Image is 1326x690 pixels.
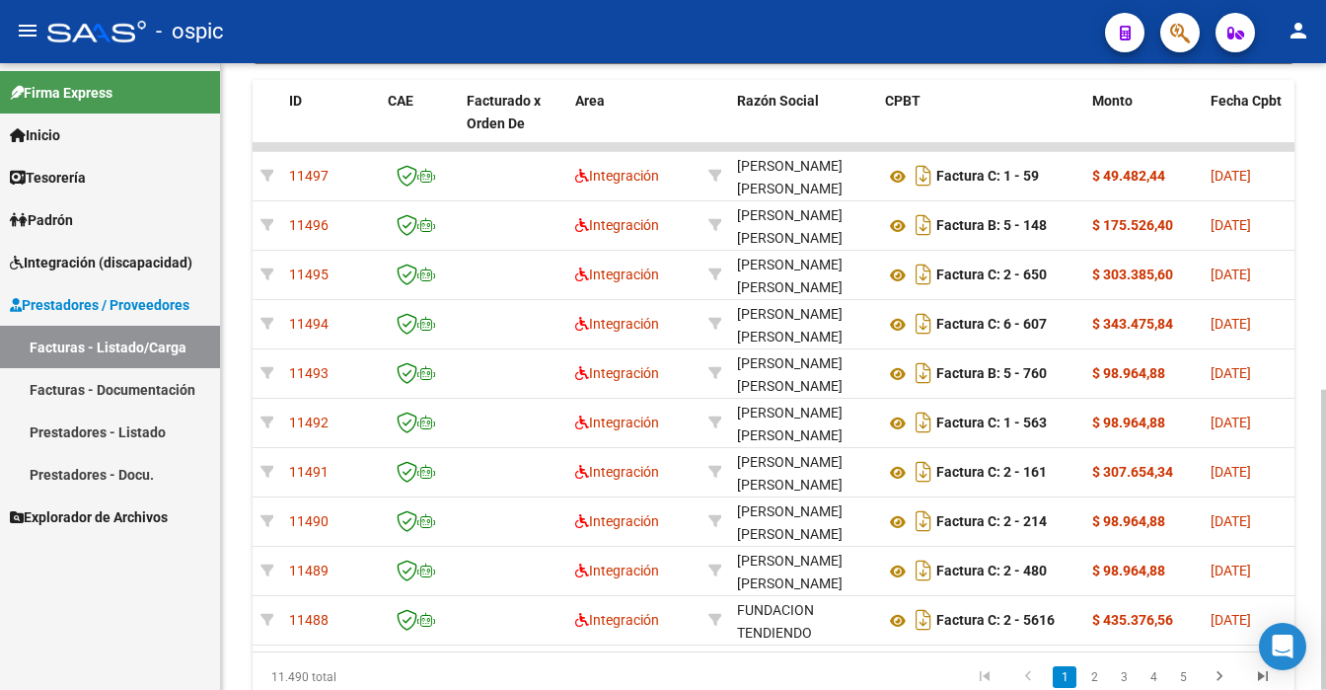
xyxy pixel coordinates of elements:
[737,352,869,398] div: [PERSON_NAME] [PERSON_NAME]
[388,93,413,109] span: CAE
[737,451,869,493] div: 27357512021
[380,80,459,167] datatable-header-cell: CAE
[737,500,869,542] div: 23414696694
[10,82,112,104] span: Firma Express
[575,464,659,480] span: Integración
[1084,80,1203,167] datatable-header-cell: Monto
[936,416,1047,431] strong: Factura C: 1 - 563
[936,564,1047,579] strong: Factura C: 2 - 480
[936,366,1047,382] strong: Factura B: 5 - 760
[885,93,921,109] span: CPBT
[289,415,329,430] span: 11492
[911,209,936,241] i: Descargar documento
[1259,623,1306,670] div: Open Intercom Messenger
[1211,415,1251,430] span: [DATE]
[1211,464,1251,480] span: [DATE]
[936,268,1047,283] strong: Factura C: 2 - 650
[737,550,869,595] div: [PERSON_NAME] [PERSON_NAME]
[1211,316,1251,332] span: [DATE]
[10,209,73,231] span: Padrón
[1009,666,1047,688] a: go to previous page
[289,93,302,109] span: ID
[936,465,1047,481] strong: Factura C: 2 - 161
[156,10,224,53] span: - ospic
[575,267,659,282] span: Integración
[737,254,869,295] div: 20259596174
[911,505,936,537] i: Descargar documento
[1082,666,1106,688] a: 2
[1112,666,1136,688] a: 3
[289,267,329,282] span: 11495
[737,500,869,546] div: [PERSON_NAME] [PERSON_NAME]
[1092,513,1165,529] strong: $ 98.964,88
[575,563,659,578] span: Integración
[911,308,936,340] i: Descargar documento
[911,357,936,389] i: Descargar documento
[575,168,659,184] span: Integración
[281,80,380,167] datatable-header-cell: ID
[911,407,936,438] i: Descargar documento
[737,599,869,641] div: 30715605976
[1211,612,1251,628] span: [DATE]
[737,93,819,109] span: Razón Social
[289,217,329,233] span: 11496
[1211,168,1251,184] span: [DATE]
[289,464,329,480] span: 11491
[467,93,541,131] span: Facturado x Orden De
[737,599,869,666] div: FUNDACION TENDIENDO PUENTES
[575,365,659,381] span: Integración
[737,303,869,348] div: [PERSON_NAME] [PERSON_NAME]
[966,666,1003,688] a: go to first page
[289,168,329,184] span: 11497
[737,155,869,196] div: 27423250963
[1092,464,1173,480] strong: $ 307.654,34
[10,252,192,273] span: Integración (discapacidad)
[1211,93,1282,109] span: Fecha Cpbt
[1244,666,1282,688] a: go to last page
[911,555,936,586] i: Descargar documento
[737,352,869,394] div: 27295097251
[16,19,39,42] mat-icon: menu
[1092,168,1165,184] strong: $ 49.482,44
[10,506,168,528] span: Explorador de Archivos
[936,317,1047,333] strong: Factura C: 6 - 607
[911,160,936,192] i: Descargar documento
[10,167,86,189] span: Tesorería
[1211,513,1251,529] span: [DATE]
[936,218,1047,234] strong: Factura B: 5 - 148
[737,254,869,299] div: [PERSON_NAME] [PERSON_NAME]
[575,316,659,332] span: Integración
[737,204,869,246] div: 24924205802
[289,563,329,578] span: 11489
[1201,666,1238,688] a: go to next page
[1211,563,1251,578] span: [DATE]
[936,169,1039,185] strong: Factura C: 1 - 59
[737,402,869,443] div: 27402690378
[289,513,329,529] span: 11490
[737,303,869,345] div: 27299338202
[729,80,877,167] datatable-header-cell: Razón Social
[575,217,659,233] span: Integración
[1092,365,1165,381] strong: $ 98.964,88
[10,294,189,316] span: Prestadores / Proveedores
[1203,80,1291,167] datatable-header-cell: Fecha Cpbt
[289,612,329,628] span: 11488
[1053,666,1076,688] a: 1
[1092,93,1133,109] span: Monto
[1092,267,1173,282] strong: $ 303.385,60
[911,456,936,488] i: Descargar documento
[1092,217,1173,233] strong: $ 175.526,40
[911,259,936,290] i: Descargar documento
[459,80,567,167] datatable-header-cell: Facturado x Orden De
[1287,19,1310,42] mat-icon: person
[1092,612,1173,628] strong: $ 435.376,56
[737,155,869,200] div: [PERSON_NAME] [PERSON_NAME]
[737,204,869,250] div: [PERSON_NAME] [PERSON_NAME]
[1211,365,1251,381] span: [DATE]
[10,124,60,146] span: Inicio
[575,415,659,430] span: Integración
[1092,316,1173,332] strong: $ 343.475,84
[1092,563,1165,578] strong: $ 98.964,88
[1142,666,1165,688] a: 4
[1092,415,1165,430] strong: $ 98.964,88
